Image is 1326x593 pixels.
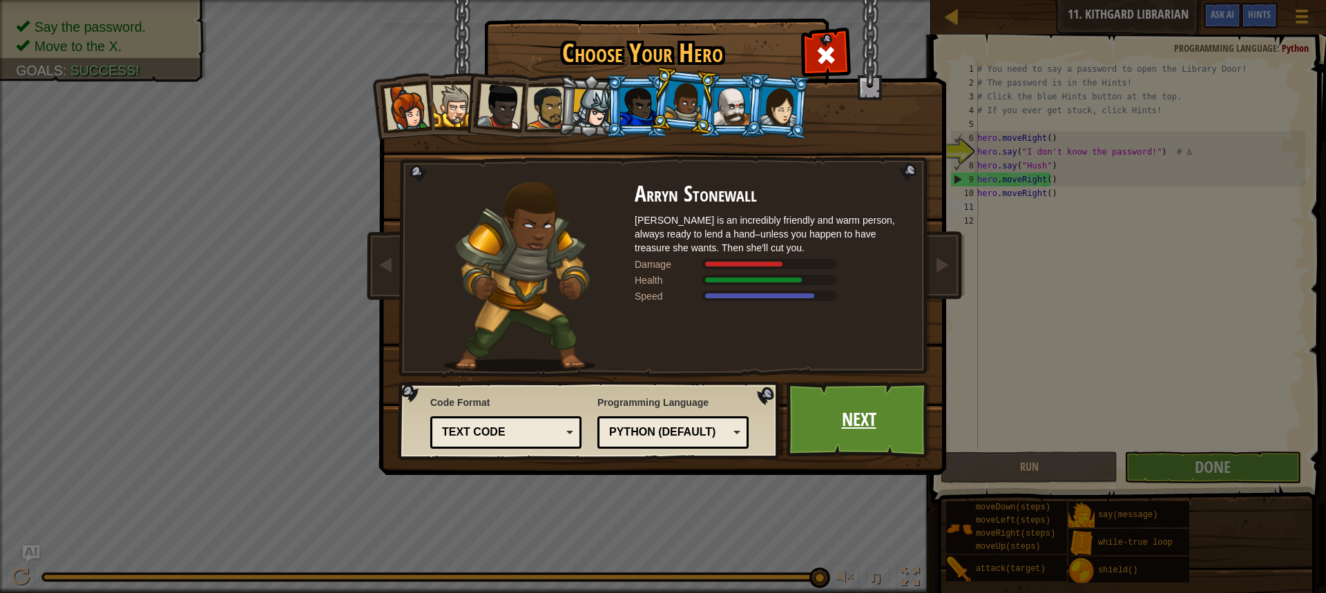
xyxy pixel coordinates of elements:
[635,273,704,287] div: Health
[635,289,704,303] div: Speed
[609,425,729,440] div: Python (Default)
[442,425,561,440] div: Text code
[430,396,582,409] span: Code Format
[635,213,911,255] div: [PERSON_NAME] is an incredibly friendly and warm person, always ready to lend a hand–unless you h...
[649,66,718,135] li: Arryn Stonewall
[368,72,436,139] li: Captain Anya Weston
[635,273,911,287] div: Gains 100% of listed Warrior armor health.
[635,182,911,206] h2: Arryn Stonewall
[487,39,798,68] h1: Choose Your Hero
[635,289,911,303] div: Moves at 14 meters per second.
[635,257,911,271] div: Deals 63% of listed Warrior weapon damage.
[597,396,749,409] span: Programming Language
[511,74,575,138] li: Alejandro the Duelist
[557,73,623,139] li: Hattori Hanzō
[398,382,783,460] img: language-selector-background.png
[787,382,931,458] a: Next
[606,75,668,137] li: Gordon the Stalwart
[443,182,595,372] img: raider-pose.png
[462,70,530,137] li: Lady Ida Justheart
[744,72,811,139] li: Illia Shieldsmith
[418,72,480,135] li: Sir Tharin Thunderfist
[700,75,762,137] li: Okar Stompfoot
[635,257,704,271] div: Damage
